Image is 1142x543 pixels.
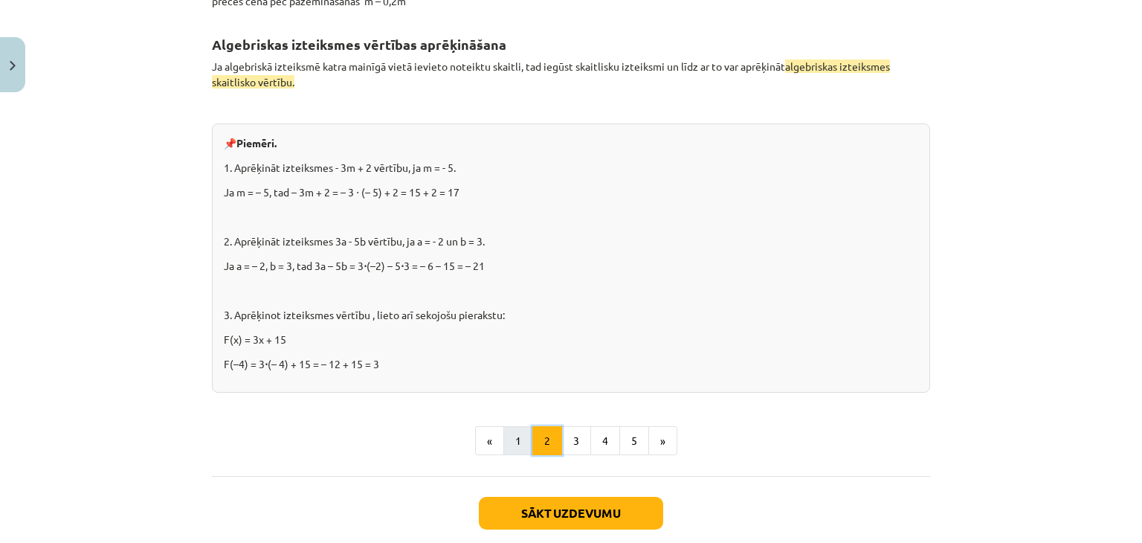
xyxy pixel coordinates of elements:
p: Ja m = – 5, tad – 3m + 2 = – 3 ⋅ (– 5) + 2 = 15 + 2 = 17 [224,184,918,200]
p: Ja a = – 2, b = 3, tad 3a – 5b = 3 (–2) – 5 3 = – 6 – 15 = – 21 [224,258,918,274]
p: Ja algebriskā izteiksmē katra mainīgā vietā ievieto noteiktu skaitli, tad iegūst skaitlisku iztei... [212,59,930,90]
button: 2 [532,426,562,456]
b: Algebriskas izteiksmes vērtības aprēķināšana [212,36,506,53]
p: 📌 [224,135,918,151]
button: « [475,426,504,456]
span: algebriskas izteiksmes skaitlisko vērtību. [212,60,890,89]
button: » [648,426,677,456]
p: 1. Aprēķināt izteiksmes - 3m + 2 vērtību, ja m = - 5. [224,160,918,176]
button: 5 [619,426,649,456]
b: ⋅ [401,259,404,272]
b: ⋅ [265,357,268,370]
nav: Page navigation example [212,426,930,456]
p: F(x) = 3x + 15 [224,332,918,347]
p: 3. Aprēķinot izteiksmes vērtību , lieto arī sekojošu pierakstu: [224,307,918,323]
b: Piemēri. [236,136,277,150]
button: 1 [503,426,533,456]
img: icon-close-lesson-0947bae3869378f0d4975bcd49f059093ad1ed9edebbc8119c70593378902aed.svg [10,61,16,71]
button: Sākt uzdevumu [479,497,663,530]
button: 4 [590,426,620,456]
p: F(–4) = 3 (– 4) + 15 = – 12 + 15 = 3 [224,356,918,372]
button: 3 [561,426,591,456]
p: 2. Aprēķināt izteiksmes 3a - 5b vērtību, ja a = - 2 un b = 3. [224,234,918,249]
b: ⋅ [364,259,367,272]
